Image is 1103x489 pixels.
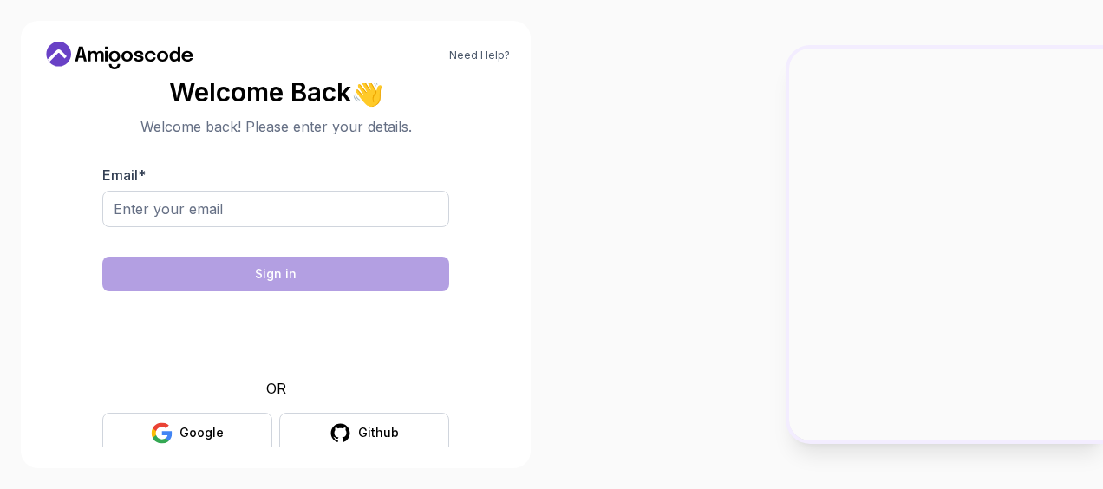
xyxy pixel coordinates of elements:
[102,257,449,291] button: Sign in
[255,265,297,283] div: Sign in
[279,413,449,453] button: Github
[789,49,1103,440] img: Amigoscode Dashboard
[102,413,272,453] button: Google
[102,166,146,184] label: Email *
[349,75,385,108] span: 👋
[179,424,224,441] div: Google
[449,49,510,62] a: Need Help?
[42,42,198,69] a: Home link
[145,302,407,368] iframe: Widget containing checkbox for hCaptcha security challenge
[266,378,286,399] p: OR
[102,191,449,227] input: Enter your email
[358,424,399,441] div: Github
[102,78,449,106] h2: Welcome Back
[102,116,449,137] p: Welcome back! Please enter your details.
